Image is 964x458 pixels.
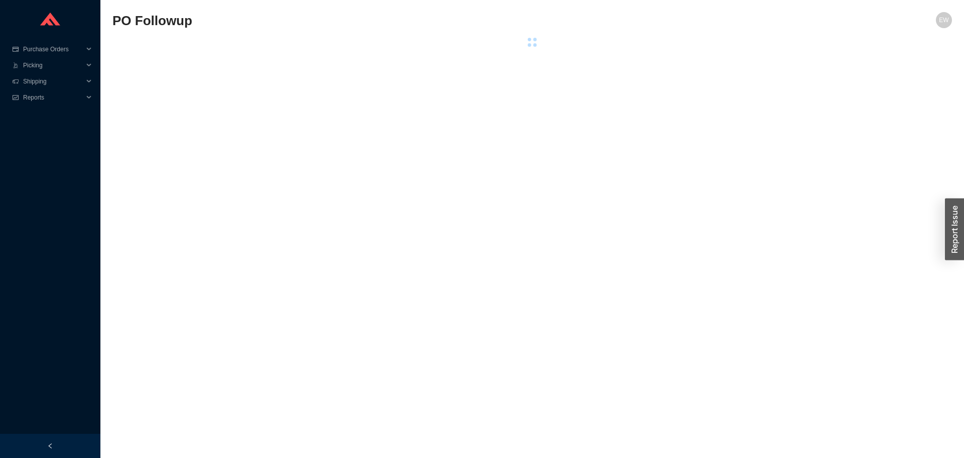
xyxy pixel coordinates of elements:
[47,443,53,449] span: left
[23,57,83,73] span: Picking
[23,73,83,89] span: Shipping
[112,12,742,30] h2: PO Followup
[939,12,948,28] span: EW
[23,41,83,57] span: Purchase Orders
[12,46,19,52] span: credit-card
[12,95,19,101] span: fund
[23,89,83,106] span: Reports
